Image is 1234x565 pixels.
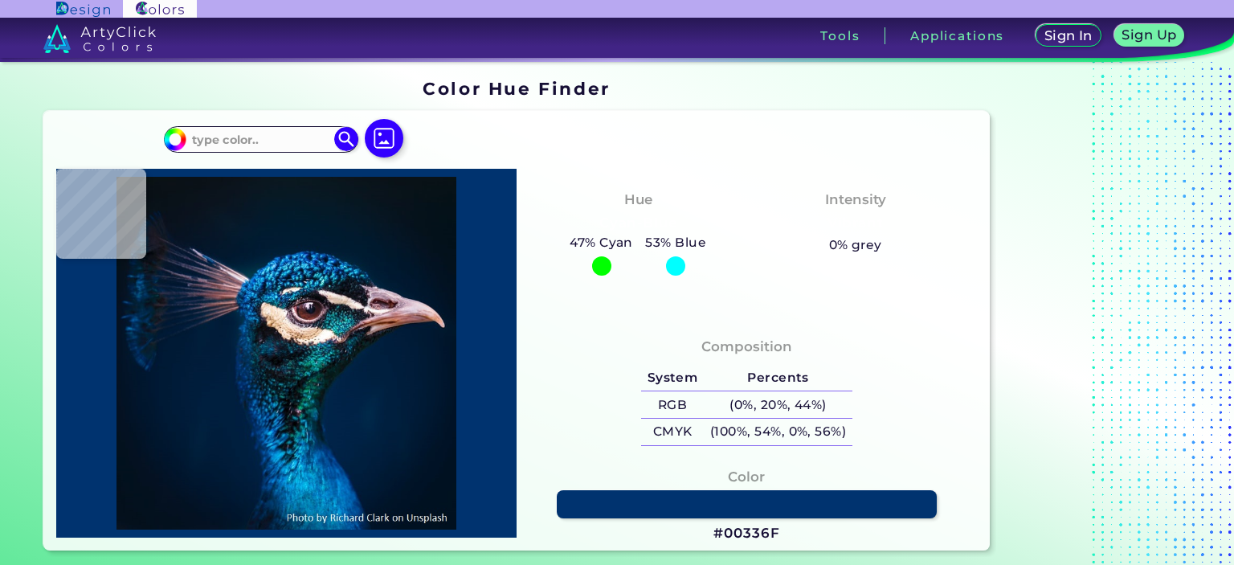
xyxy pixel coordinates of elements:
[423,76,610,100] h1: Color Hue Finder
[365,119,403,158] img: icon picture
[1038,26,1098,47] a: Sign In
[704,419,852,445] h5: (100%, 54%, 0%, 56%)
[728,465,765,489] h4: Color
[641,365,704,391] h5: System
[639,232,713,253] h5: 53% Blue
[820,214,890,233] h3: Vibrant
[641,391,704,418] h5: RGB
[829,235,882,256] h5: 0% grey
[820,30,860,42] h3: Tools
[704,365,852,391] h5: Percents
[701,335,792,358] h4: Composition
[1117,26,1181,47] a: Sign Up
[593,214,684,233] h3: Cyan-Blue
[910,30,1004,42] h3: Applications
[334,127,358,151] img: icon search
[713,524,779,543] h3: #00336F
[56,2,110,17] img: ArtyClick Design logo
[825,188,886,211] h4: Intensity
[43,24,157,53] img: logo_artyclick_colors_white.svg
[641,419,704,445] h5: CMYK
[186,129,336,150] input: type color..
[1124,29,1175,41] h5: Sign Up
[563,232,639,253] h5: 47% Cyan
[64,177,509,530] img: img_pavlin.jpg
[624,188,652,211] h4: Hue
[1046,30,1091,42] h5: Sign In
[704,391,852,418] h5: (0%, 20%, 44%)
